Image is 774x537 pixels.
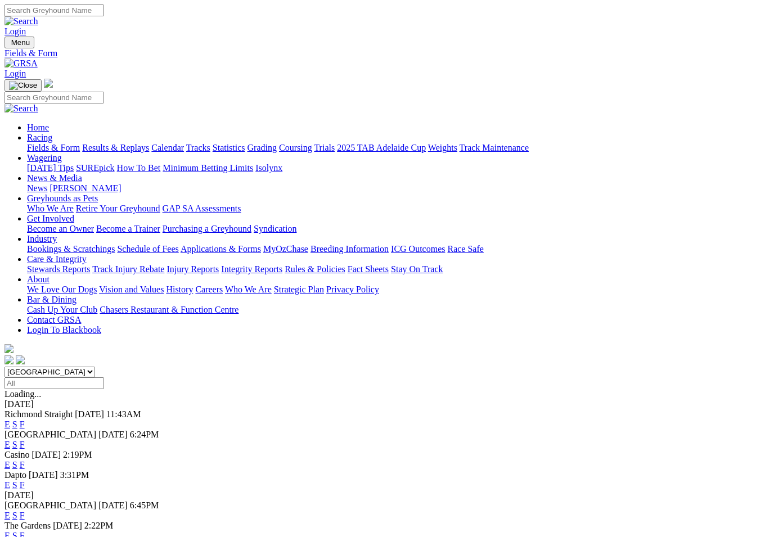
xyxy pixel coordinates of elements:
[63,450,92,459] span: 2:19PM
[27,305,97,314] a: Cash Up Your Club
[27,123,49,132] a: Home
[16,355,25,364] img: twitter.svg
[106,409,141,419] span: 11:43AM
[310,244,389,254] a: Breeding Information
[274,285,324,294] a: Strategic Plan
[82,143,149,152] a: Results & Replays
[337,143,426,152] a: 2025 TAB Adelaide Cup
[130,500,159,510] span: 6:45PM
[12,460,17,470] a: S
[186,143,210,152] a: Tracks
[49,183,121,193] a: [PERSON_NAME]
[27,285,97,294] a: We Love Our Dogs
[4,389,41,399] span: Loading...
[151,143,184,152] a: Calendar
[99,285,164,294] a: Vision and Values
[4,419,10,429] a: E
[27,204,74,213] a: Who We Are
[4,16,38,26] img: Search
[247,143,277,152] a: Grading
[96,224,160,233] a: Become a Trainer
[27,244,115,254] a: Bookings & Scratchings
[27,193,98,203] a: Greyhounds as Pets
[181,244,261,254] a: Applications & Forms
[391,244,445,254] a: ICG Outcomes
[12,480,17,490] a: S
[27,183,47,193] a: News
[4,92,104,103] input: Search
[117,244,178,254] a: Schedule of Fees
[285,264,345,274] a: Rules & Policies
[166,264,219,274] a: Injury Reports
[53,521,82,530] span: [DATE]
[98,500,128,510] span: [DATE]
[4,480,10,490] a: E
[92,264,164,274] a: Track Injury Rebate
[27,254,87,264] a: Care & Integrity
[4,460,10,470] a: E
[27,264,769,274] div: Care & Integrity
[20,480,25,490] a: F
[4,450,29,459] span: Casino
[225,285,272,294] a: Who We Are
[27,244,769,254] div: Industry
[20,419,25,429] a: F
[27,315,81,324] a: Contact GRSA
[279,143,312,152] a: Coursing
[27,204,769,214] div: Greyhounds as Pets
[27,295,76,304] a: Bar & Dining
[428,143,457,152] a: Weights
[27,163,74,173] a: [DATE] Tips
[27,325,101,335] a: Login To Blackbook
[4,103,38,114] img: Search
[166,285,193,294] a: History
[4,430,96,439] span: [GEOGRAPHIC_DATA]
[60,470,89,480] span: 3:31PM
[76,204,160,213] a: Retire Your Greyhound
[391,264,443,274] a: Stay On Track
[4,26,26,36] a: Login
[460,143,529,152] a: Track Maintenance
[163,204,241,213] a: GAP SA Assessments
[27,143,80,152] a: Fields & Form
[27,163,769,173] div: Wagering
[130,430,159,439] span: 6:24PM
[4,377,104,389] input: Select date
[100,305,238,314] a: Chasers Restaurant & Function Centre
[20,460,25,470] a: F
[4,48,769,58] a: Fields & Form
[4,4,104,16] input: Search
[117,163,161,173] a: How To Bet
[12,440,17,449] a: S
[4,511,10,520] a: E
[254,224,296,233] a: Syndication
[348,264,389,274] a: Fact Sheets
[263,244,308,254] a: MyOzChase
[255,163,282,173] a: Isolynx
[27,133,52,142] a: Racing
[4,409,73,419] span: Richmond Straight
[4,355,13,364] img: facebook.svg
[314,143,335,152] a: Trials
[27,305,769,315] div: Bar & Dining
[4,399,769,409] div: [DATE]
[4,58,38,69] img: GRSA
[27,224,94,233] a: Become an Owner
[20,440,25,449] a: F
[29,470,58,480] span: [DATE]
[195,285,223,294] a: Careers
[12,419,17,429] a: S
[27,183,769,193] div: News & Media
[27,214,74,223] a: Get Involved
[163,224,251,233] a: Purchasing a Greyhound
[27,285,769,295] div: About
[213,143,245,152] a: Statistics
[27,173,82,183] a: News & Media
[12,511,17,520] a: S
[4,500,96,510] span: [GEOGRAPHIC_DATA]
[84,521,114,530] span: 2:22PM
[4,521,51,530] span: The Gardens
[4,490,769,500] div: [DATE]
[4,79,42,92] button: Toggle navigation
